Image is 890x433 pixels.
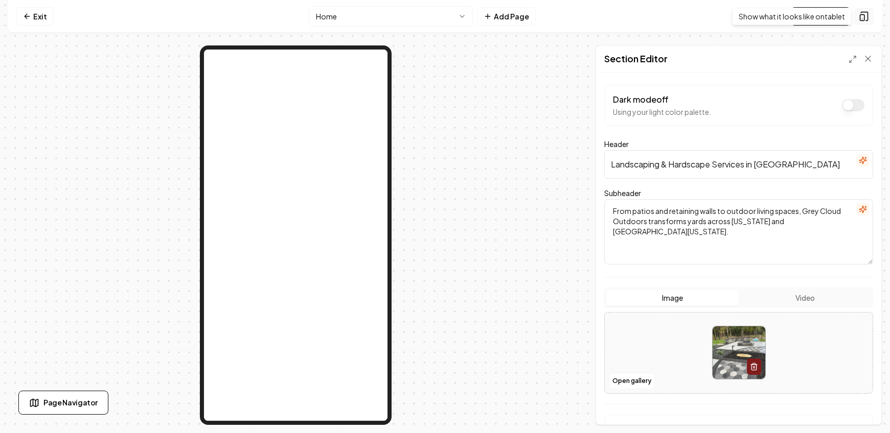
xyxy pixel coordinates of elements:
[604,139,629,149] label: Header
[16,7,54,26] a: Exit
[613,94,669,105] label: Dark mode off
[613,107,711,117] p: Using your light color palette.
[604,52,668,66] h2: Section Editor
[477,7,536,26] button: Add Page
[604,188,641,198] label: Subheader
[43,397,98,408] span: Page Navigator
[609,373,655,389] button: Open gallery
[732,8,852,25] div: Show what it looks like on tablet
[18,391,108,415] button: Page Navigator
[606,290,739,306] button: Image
[604,150,873,179] input: Header
[713,326,765,379] img: image
[791,7,850,26] a: Visit Page
[739,290,871,306] button: Video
